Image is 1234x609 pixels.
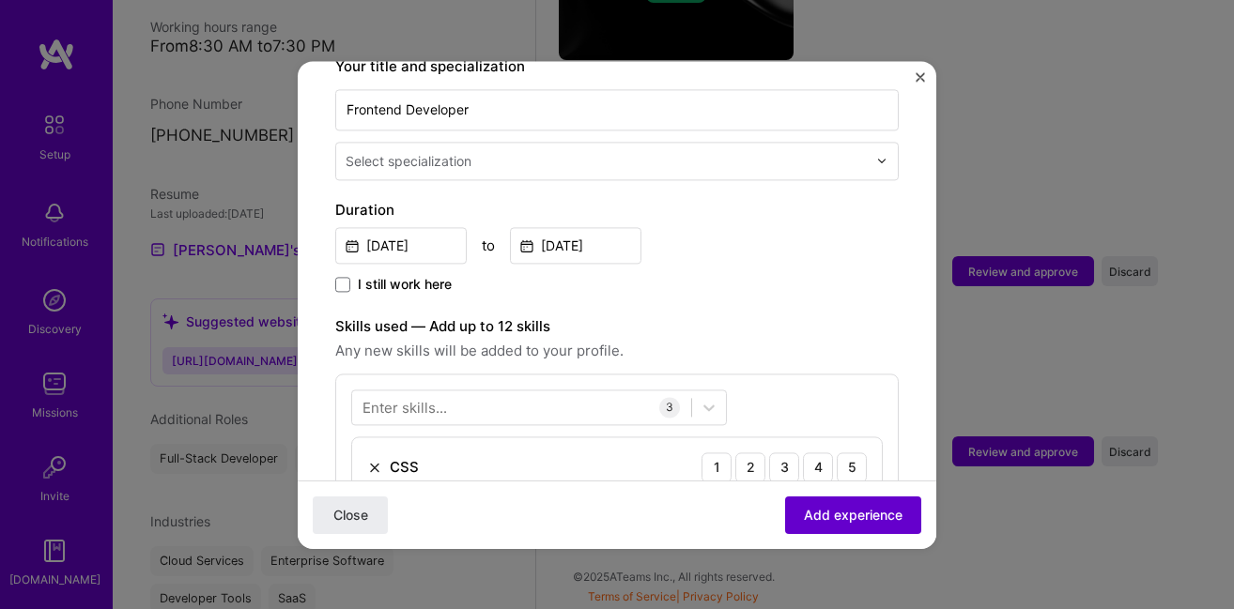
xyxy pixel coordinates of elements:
button: Close [313,495,388,533]
div: 3 [769,452,799,482]
div: Select specialization [346,151,471,171]
img: Remove [367,460,382,475]
div: 3 [659,397,680,418]
label: Skills used — Add up to 12 skills [335,315,899,338]
button: Close [916,72,925,92]
div: CSS [390,457,419,477]
input: Date [510,227,641,264]
span: Any new skills will be added to your profile. [335,340,899,362]
span: Close [333,505,368,524]
label: Your title and specialization [335,55,899,78]
input: Role name [335,89,899,130]
label: Duration [335,199,899,221]
div: to [482,236,495,255]
div: 2 [735,452,765,482]
span: Add experience [804,505,902,524]
div: 1 [702,452,732,482]
button: Add experience [785,495,921,533]
img: drop icon [876,155,887,166]
span: I still work here [358,275,452,294]
div: Enter skills... [362,397,447,417]
input: Date [335,227,467,264]
div: 4 [803,452,833,482]
div: 5 [837,452,867,482]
